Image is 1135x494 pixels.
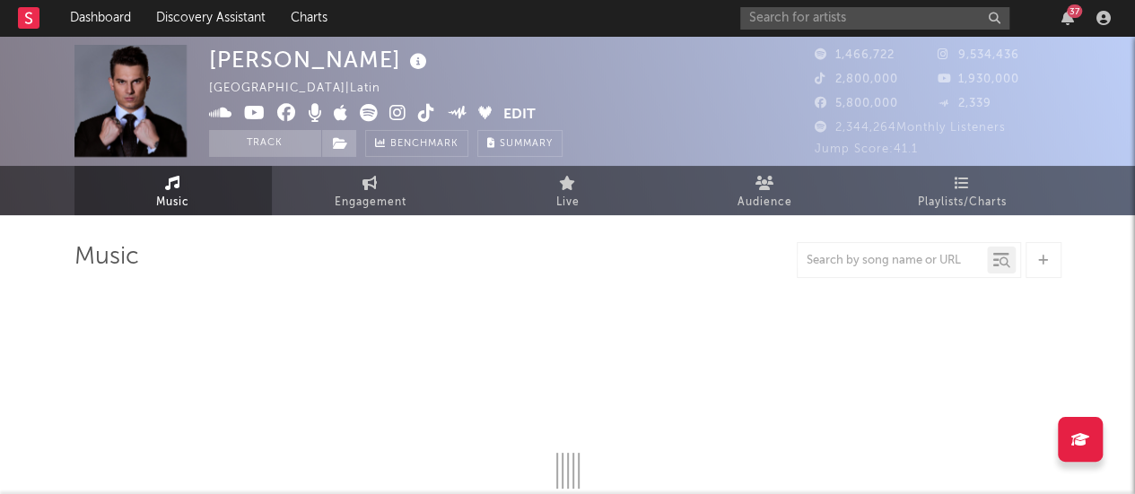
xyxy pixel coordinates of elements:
[798,254,987,268] input: Search by song name or URL
[469,166,667,215] a: Live
[815,122,1006,134] span: 2,344,264 Monthly Listeners
[938,74,1019,85] span: 1,930,000
[815,49,895,61] span: 1,466,722
[815,143,918,155] span: Jump Score: 41.1
[556,192,580,213] span: Live
[938,49,1019,61] span: 9,534,436
[272,166,469,215] a: Engagement
[390,134,458,155] span: Benchmark
[156,192,189,213] span: Music
[209,78,401,100] div: [GEOGRAPHIC_DATA] | Latin
[815,98,898,109] span: 5,800,000
[938,98,991,109] span: 2,339
[503,104,536,126] button: Edit
[864,166,1061,215] a: Playlists/Charts
[335,192,406,213] span: Engagement
[209,130,321,157] button: Track
[209,45,432,74] div: [PERSON_NAME]
[1061,11,1074,25] button: 37
[740,7,1009,30] input: Search for artists
[477,130,563,157] button: Summary
[1067,4,1082,18] div: 37
[500,139,553,149] span: Summary
[738,192,792,213] span: Audience
[815,74,898,85] span: 2,800,000
[918,192,1007,213] span: Playlists/Charts
[667,166,864,215] a: Audience
[74,166,272,215] a: Music
[365,130,468,157] a: Benchmark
